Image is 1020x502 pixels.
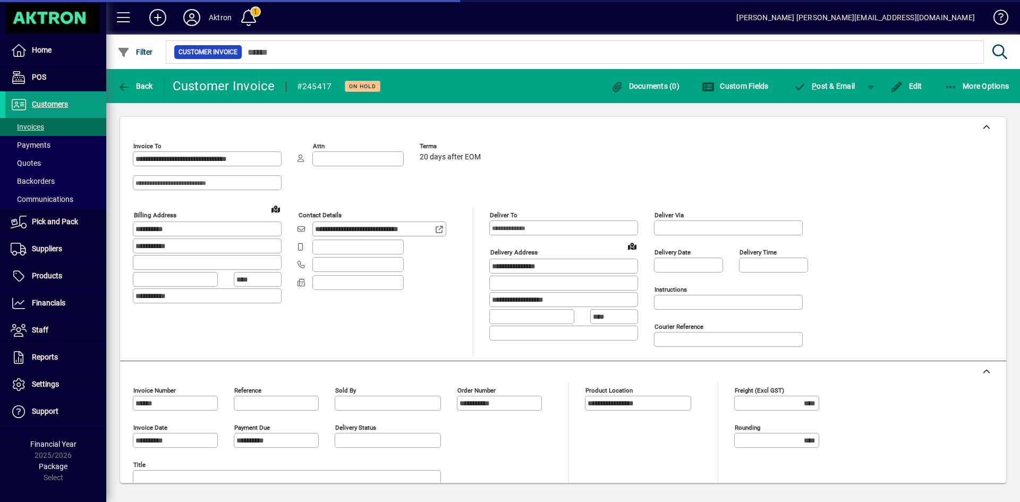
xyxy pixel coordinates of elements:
[117,82,153,90] span: Back
[11,159,41,167] span: Quotes
[141,8,175,27] button: Add
[32,244,62,253] span: Suppliers
[5,37,106,64] a: Home
[133,424,167,431] mat-label: Invoice date
[5,154,106,172] a: Quotes
[5,236,106,262] a: Suppliers
[178,47,237,57] span: Customer Invoice
[133,461,146,469] mat-label: Title
[133,142,161,150] mat-label: Invoice To
[610,82,679,90] span: Documents (0)
[175,8,209,27] button: Profile
[115,76,156,96] button: Back
[30,440,76,448] span: Financial Year
[812,82,817,90] span: P
[699,76,771,96] button: Custom Fields
[585,387,633,394] mat-label: Product location
[11,123,44,131] span: Invoices
[890,82,922,90] span: Edit
[335,387,356,394] mat-label: Sold by
[39,462,67,471] span: Package
[267,200,284,217] a: View on map
[788,76,861,96] button: Post & Email
[654,323,703,330] mat-label: Courier Reference
[736,9,975,26] div: [PERSON_NAME] [PERSON_NAME][EMAIL_ADDRESS][DOMAIN_NAME]
[117,48,153,56] span: Filter
[106,76,165,96] app-page-header-button: Back
[32,380,59,388] span: Settings
[420,143,483,150] span: Terms
[32,217,78,226] span: Pick and Pack
[608,76,682,96] button: Documents (0)
[5,317,106,344] a: Staff
[5,172,106,190] a: Backorders
[209,9,232,26] div: Aktron
[5,263,106,290] a: Products
[32,326,48,334] span: Staff
[115,42,156,62] button: Filter
[32,299,65,307] span: Financials
[5,371,106,398] a: Settings
[490,211,517,219] mat-label: Deliver To
[234,387,261,394] mat-label: Reference
[5,290,106,317] a: Financials
[5,398,106,425] a: Support
[5,64,106,91] a: POS
[335,424,376,431] mat-label: Delivery status
[739,249,777,256] mat-label: Delivery time
[702,82,769,90] span: Custom Fields
[888,76,925,96] button: Edit
[5,190,106,208] a: Communications
[985,2,1007,37] a: Knowledge Base
[32,100,68,108] span: Customers
[945,82,1009,90] span: More Options
[624,237,641,254] a: View on map
[32,407,58,415] span: Support
[11,195,73,203] span: Communications
[32,73,46,81] span: POS
[654,286,687,293] mat-label: Instructions
[5,209,106,235] a: Pick and Pack
[420,153,481,161] span: 20 days after EOM
[794,82,855,90] span: ost & Email
[5,118,106,136] a: Invoices
[735,387,784,394] mat-label: Freight (excl GST)
[349,83,376,90] span: On hold
[173,78,275,95] div: Customer Invoice
[133,387,176,394] mat-label: Invoice number
[5,344,106,371] a: Reports
[32,353,58,361] span: Reports
[654,211,684,219] mat-label: Deliver via
[11,141,50,149] span: Payments
[297,78,332,95] div: #245417
[32,271,62,280] span: Products
[11,177,55,185] span: Backorders
[234,424,270,431] mat-label: Payment due
[457,387,496,394] mat-label: Order number
[735,424,760,431] mat-label: Rounding
[654,249,691,256] mat-label: Delivery date
[5,136,106,154] a: Payments
[313,142,325,150] mat-label: Attn
[32,46,52,54] span: Home
[942,76,1012,96] button: More Options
